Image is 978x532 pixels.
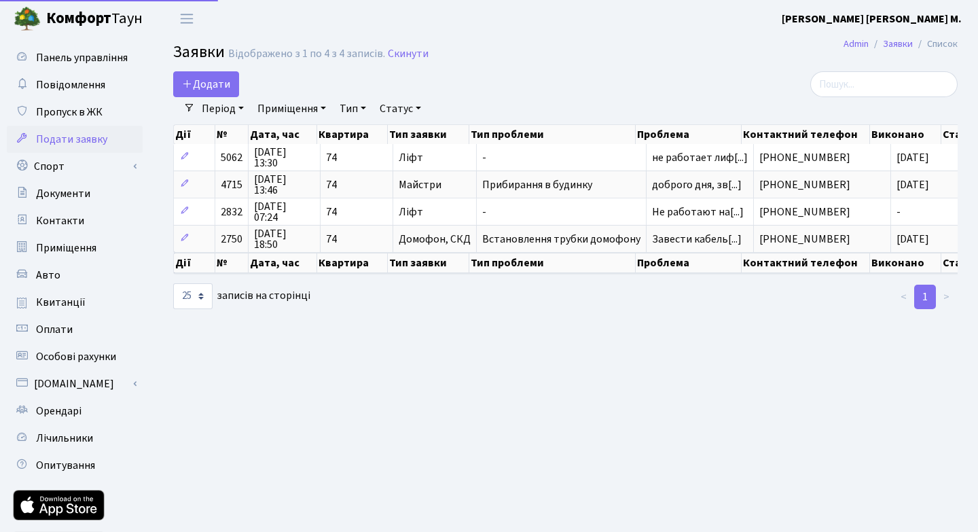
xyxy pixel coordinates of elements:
span: [DATE] 07:24 [254,201,314,223]
a: Подати заявку [7,126,143,153]
span: Квитанції [36,295,86,310]
span: 2832 [221,205,242,219]
a: Панель управління [7,44,143,71]
th: Виконано [870,125,942,144]
span: - [896,205,901,219]
b: [PERSON_NAME] [PERSON_NAME] М. [782,12,962,26]
span: Орендарі [36,404,81,419]
span: Не работают на[...] [652,205,744,219]
span: 4715 [221,177,242,192]
a: [DOMAIN_NAME] [7,370,143,397]
th: Тип заявки [388,125,469,144]
span: Встановлення трубки домофону [482,234,640,245]
span: Документи [36,186,90,201]
span: 74 [326,179,387,190]
th: Проблема [636,125,741,144]
span: [DATE] 13:30 [254,147,314,169]
button: Переключити навігацію [170,7,204,30]
span: - [482,207,640,217]
th: Квартира [317,125,387,144]
a: Орендарі [7,397,143,425]
span: [DATE] 18:50 [254,228,314,250]
span: Подати заявку [36,132,107,147]
span: Пропуск в ЖК [36,105,103,120]
th: Тип проблеми [469,125,636,144]
span: 74 [326,207,387,217]
li: Список [913,37,958,52]
a: Додати [173,71,239,97]
th: Виконано [870,253,942,273]
a: Спорт [7,153,143,180]
span: 2750 [221,232,242,247]
label: записів на сторінці [173,283,310,309]
span: [DATE] [896,232,929,247]
span: Особові рахунки [36,349,116,364]
span: Повідомлення [36,77,105,92]
span: Додати [182,77,230,92]
a: Квитанції [7,289,143,316]
span: Домофон, СКД [399,234,471,245]
th: Дії [174,125,215,144]
a: Авто [7,262,143,289]
span: Завести кабель[...] [652,232,742,247]
a: Контакти [7,207,143,234]
a: Пропуск в ЖК [7,99,143,126]
a: Документи [7,180,143,207]
a: Лічильники [7,425,143,452]
a: Період [196,97,249,120]
th: № [215,253,249,273]
span: [DATE] [896,177,929,192]
div: Відображено з 1 по 4 з 4 записів. [228,48,385,60]
th: Дата, час [249,125,317,144]
span: Таун [46,7,143,31]
span: Контакти [36,213,84,228]
th: Контактний телефон [742,253,870,273]
span: Майстри [399,179,471,190]
span: 74 [326,152,387,163]
span: Приміщення [36,241,96,255]
span: [PHONE_NUMBER] [759,179,885,190]
a: [PERSON_NAME] [PERSON_NAME] М. [782,11,962,27]
span: Ліфт [399,152,471,163]
span: 5062 [221,150,242,165]
a: Особові рахунки [7,343,143,370]
a: Статус [374,97,427,120]
span: Опитування [36,458,95,473]
select: записів на сторінці [173,283,213,309]
a: 1 [914,285,936,309]
th: Тип проблеми [469,253,636,273]
th: Дії [174,253,215,273]
span: Лічильники [36,431,93,446]
a: Заявки [883,37,913,51]
span: Прибирання в будинку [482,179,640,190]
a: Оплати [7,316,143,343]
img: logo.png [14,5,41,33]
a: Приміщення [7,234,143,262]
span: [PHONE_NUMBER] [759,152,885,163]
span: [DATE] 13:46 [254,174,314,196]
a: Скинути [388,48,429,60]
span: доброго дня, зв[...] [652,177,742,192]
input: Пошук... [810,71,958,97]
th: Тип заявки [388,253,469,273]
nav: breadcrumb [823,30,978,58]
a: Тип [334,97,372,120]
a: Повідомлення [7,71,143,99]
a: Admin [844,37,869,51]
span: Оплати [36,322,73,337]
span: Авто [36,268,60,283]
th: № [215,125,249,144]
a: Опитування [7,452,143,479]
th: Контактний телефон [742,125,870,144]
span: Ліфт [399,207,471,217]
a: Приміщення [252,97,331,120]
span: 74 [326,234,387,245]
th: Квартира [317,253,387,273]
span: не работает лиф[...] [652,150,748,165]
span: Заявки [173,40,225,64]
th: Дата, час [249,253,317,273]
span: [DATE] [896,150,929,165]
span: [PHONE_NUMBER] [759,207,885,217]
th: Проблема [636,253,741,273]
span: - [482,152,640,163]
